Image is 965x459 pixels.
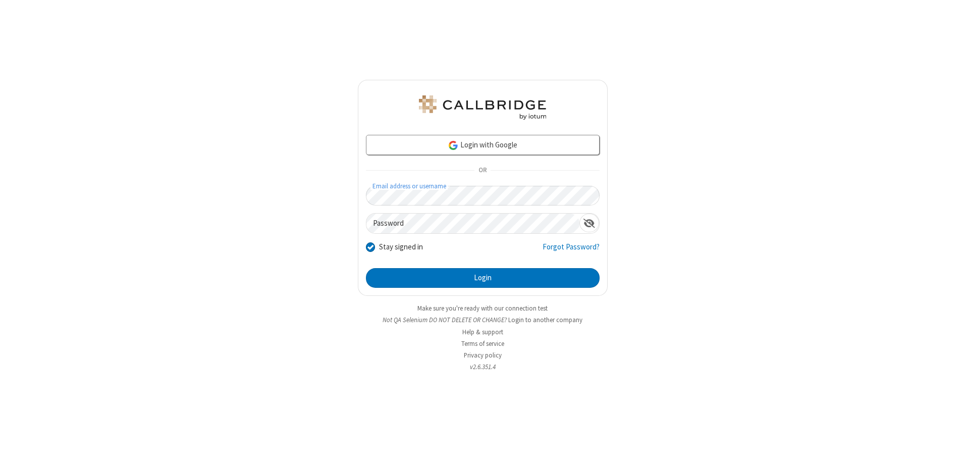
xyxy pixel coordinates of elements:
li: Not QA Selenium DO NOT DELETE OR CHANGE? [358,315,608,325]
img: google-icon.png [448,140,459,151]
a: Terms of service [461,339,504,348]
a: Make sure you're ready with our connection test [417,304,548,313]
li: v2.6.351.4 [358,362,608,372]
a: Forgot Password? [543,241,600,261]
span: OR [474,164,491,178]
input: Password [366,214,579,233]
input: Email address or username [366,186,600,206]
a: Help & support [462,328,503,336]
div: Show password [579,214,599,232]
a: Login with Google [366,135,600,155]
a: Privacy policy [464,351,502,360]
button: Login [366,268,600,288]
button: Login to another company [508,315,582,325]
img: QA Selenium DO NOT DELETE OR CHANGE [417,95,548,120]
label: Stay signed in [379,241,423,253]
